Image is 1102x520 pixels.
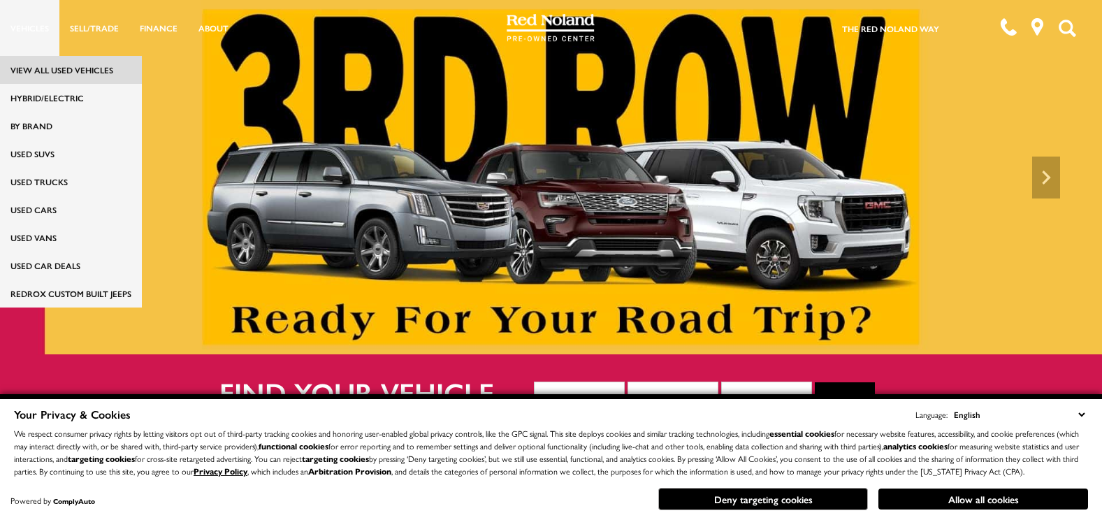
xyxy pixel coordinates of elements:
a: ComplyAuto [53,496,95,506]
button: Make [628,382,718,421]
a: Red Noland Pre-Owned [507,19,595,33]
button: Go [815,382,875,420]
h2: Find your vehicle [219,377,534,407]
div: Language: [915,410,948,419]
strong: functional cookies [259,440,328,452]
strong: analytics cookies [883,440,948,452]
strong: Arbitration Provision [308,465,391,477]
strong: essential cookies [769,427,834,440]
span: Make [637,391,700,412]
a: Privacy Policy [194,465,247,477]
button: Model [721,382,812,421]
strong: targeting cookies [302,452,369,465]
span: Your Privacy & Cookies [14,406,131,422]
div: Next [1032,157,1060,198]
button: Allow all cookies [878,489,1088,510]
div: Powered by [10,496,95,505]
img: Red Noland Pre-Owned [507,14,595,42]
select: Language Select [950,407,1088,422]
strong: targeting cookies [68,452,135,465]
button: Deny targeting cookies [658,488,868,510]
button: Open the search field [1053,1,1081,55]
span: Year [543,391,607,412]
button: Year [534,382,625,421]
a: The Red Noland Way [842,22,939,35]
p: We respect consumer privacy rights by letting visitors opt out of third-party tracking cookies an... [14,427,1088,477]
span: Model [730,391,794,412]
